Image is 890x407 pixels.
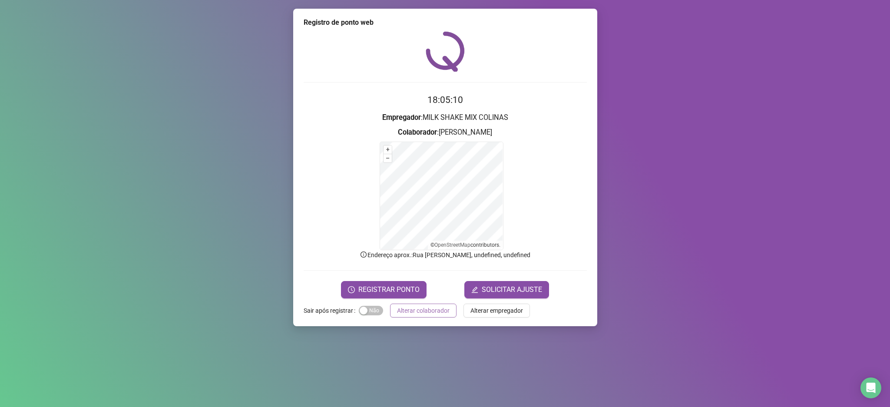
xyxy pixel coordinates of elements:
[470,306,523,315] span: Alterar empregador
[463,304,530,318] button: Alterar empregador
[304,127,587,138] h3: : [PERSON_NAME]
[384,146,392,154] button: +
[427,95,463,105] time: 18:05:10
[360,251,367,258] span: info-circle
[471,286,478,293] span: edit
[426,31,465,72] img: QRPoint
[398,128,437,136] strong: Colaborador
[464,281,549,298] button: editSOLICITAR AJUSTE
[304,112,587,123] h3: : MILK SHAKE MIX COLINAS
[390,304,457,318] button: Alterar colaborador
[341,281,427,298] button: REGISTRAR PONTO
[482,285,542,295] span: SOLICITAR AJUSTE
[384,154,392,162] button: –
[397,306,450,315] span: Alterar colaborador
[382,113,421,122] strong: Empregador
[304,304,359,318] label: Sair após registrar
[358,285,420,295] span: REGISTRAR PONTO
[348,286,355,293] span: clock-circle
[430,242,500,248] li: © contributors.
[860,377,881,398] div: Open Intercom Messenger
[304,17,587,28] div: Registro de ponto web
[434,242,470,248] a: OpenStreetMap
[304,250,587,260] p: Endereço aprox. : Rua [PERSON_NAME], undefined, undefined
